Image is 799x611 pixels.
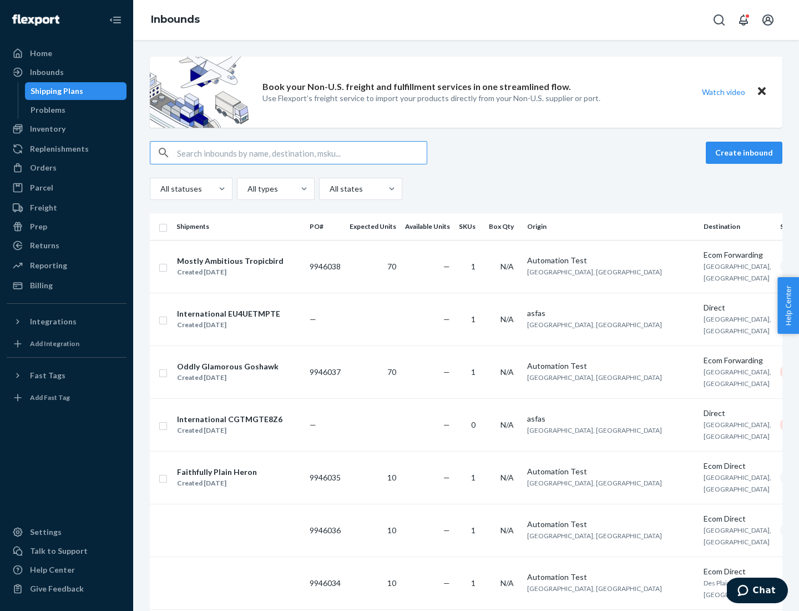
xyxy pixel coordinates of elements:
[30,240,59,251] div: Returns
[527,360,695,372] div: Automation Test
[30,123,65,134] div: Inventory
[7,44,127,62] a: Home
[527,466,695,477] div: Automation Test
[704,513,771,524] div: Ecom Direct
[708,9,730,31] button: Open Search Box
[177,319,280,330] div: Created [DATE]
[777,277,799,334] button: Help Center
[500,367,514,377] span: N/A
[527,532,662,540] span: [GEOGRAPHIC_DATA], [GEOGRAPHIC_DATA]
[31,104,65,116] div: Problems
[727,578,788,605] iframe: Opens a widget where you can chat to one of our agents
[177,142,427,164] input: Search inbounds by name, destination, msku...
[177,414,282,425] div: International CGTMGTE8Z6
[7,277,127,294] a: Billing
[7,237,127,254] a: Returns
[30,527,62,538] div: Settings
[527,255,695,266] div: Automation Test
[30,162,57,173] div: Orders
[500,473,514,482] span: N/A
[30,67,64,78] div: Inbounds
[30,202,57,213] div: Freight
[177,478,257,489] div: Created [DATE]
[706,142,782,164] button: Create inbound
[471,473,476,482] span: 1
[387,367,396,377] span: 70
[177,256,284,267] div: Mostly Ambitious Tropicbird
[104,9,127,31] button: Close Navigation
[387,473,396,482] span: 10
[305,240,345,293] td: 9946038
[443,473,450,482] span: —
[30,393,70,402] div: Add Fast Tag
[454,213,484,240] th: SKUs
[30,339,79,348] div: Add Integration
[246,183,247,194] input: All types
[7,561,127,579] a: Help Center
[7,63,127,81] a: Inbounds
[527,320,662,329] span: [GEOGRAPHIC_DATA], [GEOGRAPHIC_DATA]
[704,579,770,599] span: Des Plaines, [GEOGRAPHIC_DATA]
[12,14,59,26] img: Flexport logo
[262,81,571,93] p: Book your Non-U.S. freight and fulfillment services in one streamlined flow.
[471,578,476,588] span: 1
[704,355,771,366] div: Ecom Forwarding
[30,260,67,271] div: Reporting
[328,183,330,194] input: All states
[527,572,695,583] div: Automation Test
[172,213,305,240] th: Shipments
[704,315,771,335] span: [GEOGRAPHIC_DATA], [GEOGRAPHIC_DATA]
[471,314,476,324] span: 1
[305,504,345,557] td: 9946036
[7,199,127,217] a: Freight
[7,580,127,598] button: Give Feedback
[527,584,662,593] span: [GEOGRAPHIC_DATA], [GEOGRAPHIC_DATA]
[177,267,284,278] div: Created [DATE]
[7,542,127,560] button: Talk to Support
[345,213,401,240] th: Expected Units
[443,367,450,377] span: —
[30,316,77,327] div: Integrations
[7,159,127,177] a: Orders
[177,467,257,478] div: Faithfully Plain Heron
[500,420,514,429] span: N/A
[704,566,771,577] div: Ecom Direct
[527,268,662,276] span: [GEOGRAPHIC_DATA], [GEOGRAPHIC_DATA]
[7,313,127,330] button: Integrations
[7,179,127,197] a: Parcel
[142,4,209,36] ol: breadcrumbs
[471,525,476,535] span: 1
[527,519,695,530] div: Automation Test
[305,557,345,609] td: 9946034
[30,221,47,232] div: Prep
[527,426,662,434] span: [GEOGRAPHIC_DATA], [GEOGRAPHIC_DATA]
[305,451,345,504] td: 9946035
[443,420,450,429] span: —
[500,525,514,535] span: N/A
[25,101,127,119] a: Problems
[500,262,514,271] span: N/A
[704,262,771,282] span: [GEOGRAPHIC_DATA], [GEOGRAPHIC_DATA]
[704,249,771,261] div: Ecom Forwarding
[30,564,75,575] div: Help Center
[30,280,53,291] div: Billing
[305,345,345,398] td: 9946037
[704,420,771,440] span: [GEOGRAPHIC_DATA], [GEOGRAPHIC_DATA]
[387,262,396,271] span: 70
[704,526,771,546] span: [GEOGRAPHIC_DATA], [GEOGRAPHIC_DATA]
[177,425,282,436] div: Created [DATE]
[704,302,771,313] div: Direct
[177,308,280,319] div: International EU4UETMPTE
[30,48,52,59] div: Home
[159,183,160,194] input: All statuses
[7,120,127,138] a: Inventory
[177,361,279,372] div: Oddly Glamorous Goshawk
[500,314,514,324] span: N/A
[757,9,779,31] button: Open account menu
[527,479,662,487] span: [GEOGRAPHIC_DATA], [GEOGRAPHIC_DATA]
[30,545,88,557] div: Talk to Support
[471,420,476,429] span: 0
[732,9,755,31] button: Open notifications
[704,368,771,388] span: [GEOGRAPHIC_DATA], [GEOGRAPHIC_DATA]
